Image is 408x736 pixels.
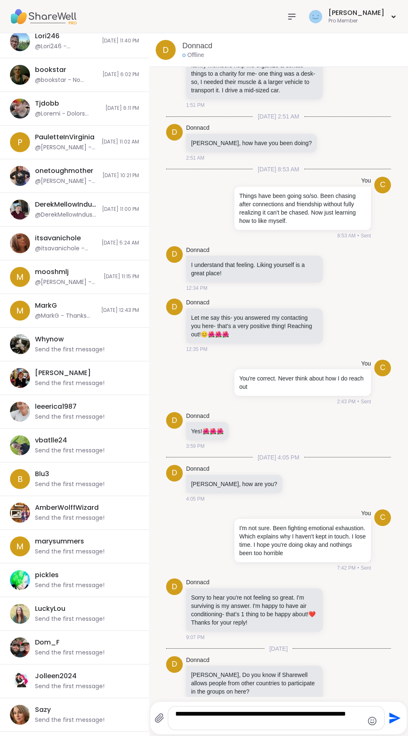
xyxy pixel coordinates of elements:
span: • [357,232,359,240]
div: @Loremi - Dolors ametco ad elitsed doeiu temp & incid u labore. Etdo magna ali enimadm ve qu nost... [35,110,100,118]
span: [DATE] 2:51 AM [253,112,304,121]
span: [DATE] 10:21 PM [102,172,139,179]
a: Donnacd [186,465,209,473]
span: C [380,512,386,523]
div: Sazy [35,705,51,714]
span: M [16,304,24,317]
a: Donnacd [186,246,209,254]
div: Send the first message! [35,514,104,522]
p: Yes! [191,427,224,435]
span: 1:51 PM [186,101,205,109]
img: ShareWell Nav Logo [10,2,77,31]
img: https://sharewell-space-live.sfo3.digitaloceanspaces.com/user-generated/163e23ad-2f0f-45ec-89bf-7... [10,637,30,657]
div: leeerica1987 [35,402,77,411]
div: Blu3 [35,469,49,479]
div: Dom_F [35,638,60,647]
div: Whynow [35,335,64,344]
a: Donnacd [186,412,209,420]
div: mooshmlj [35,267,69,277]
div: @bookstar - No worries. Hope you have a great weekend! [35,76,97,84]
span: D [172,659,177,670]
div: Tjdobb [35,99,59,108]
a: Donnacd [186,299,209,307]
span: D [172,127,177,138]
p: [PERSON_NAME], how are you? [191,480,277,488]
span: P [17,136,22,148]
img: Cyndy [309,10,322,23]
div: @itsavanichole - How long have you been on here? [35,245,97,253]
img: https://sharewell-space-live.sfo3.digitaloceanspaces.com/user-generated/33661c76-d855-42a6-92df-3... [10,166,30,186]
img: https://sharewell-space-live.sfo3.digitaloceanspaces.com/user-generated/535310fa-e9f2-4698-8a7d-4... [10,65,30,85]
div: bookstar [35,65,66,74]
span: D [172,249,177,260]
span: 2:51 AM [186,154,204,162]
span: [DATE] 8:53 AM [253,165,304,173]
h4: You [361,360,371,368]
div: [PERSON_NAME] [328,8,384,17]
span: • [357,398,359,405]
div: @MarkG - Thanks for accepting my friend request. [35,312,96,320]
span: 🌺 [222,331,229,338]
button: Send [385,709,403,728]
div: vbatlle24 [35,436,67,445]
div: Send the first message! [35,447,104,455]
span: Sent [361,232,371,240]
img: https://sharewell-space-live.sfo3.digitaloceanspaces.com/user-generated/b2eaa213-da36-4be5-9353-e... [10,570,30,590]
span: C [380,362,386,373]
span: Sent [361,398,371,405]
a: Donnacd [182,41,212,51]
div: Jolleen2024 [35,672,77,681]
span: D [172,415,177,426]
img: https://sharewell-space-live.sfo3.digitaloceanspaces.com/user-generated/5b521315-41de-4250-a959-8... [10,200,30,220]
img: https://sharewell-space-live.sfo3.digitaloceanspaces.com/user-generated/8e45078c-7f5a-49d9-8114-2... [10,99,30,119]
p: I understand that feeling. Liking yourself is a great place! [191,261,318,277]
span: 😊 [201,331,208,338]
span: [DATE] [264,645,293,653]
div: [PERSON_NAME] [35,368,91,378]
span: [DATE] 6:11 PM [105,105,139,112]
div: Send the first message! [35,615,104,623]
div: PauletteInVirginia [35,133,95,142]
span: 🌺 [216,428,224,435]
span: 8:53 AM [337,232,356,240]
img: https://sharewell-space-live.sfo3.digitaloceanspaces.com/user-generated/da7ad98a-da09-4f61-8aef-5... [10,671,30,691]
div: @[PERSON_NAME] - Thank you, friend. It's great to hear that [35,278,99,286]
a: Donnacd [186,124,209,132]
p: You're correct. Never think about how I do reach out [239,374,366,391]
span: D [163,44,169,56]
div: Lori246 [35,32,60,41]
span: [DATE] 11:00 PM [102,206,139,213]
div: Offline [182,51,204,59]
span: ❤️ [308,611,316,617]
div: Send the first message! [35,716,104,724]
img: https://sharewell-space-live.sfo3.digitaloceanspaces.com/user-generated/5690214f-3394-4b7a-9405-4... [10,31,30,51]
div: Send the first message! [35,379,104,388]
img: https://sharewell-space-live.sfo3.digitaloceanspaces.com/user-generated/09a01d8d-0f7a-4e58-b210-5... [10,435,30,455]
span: Sent [361,564,371,572]
span: m [16,540,24,553]
div: MarkG [35,301,57,310]
div: Send the first message! [35,346,104,354]
span: 🌺 [215,331,222,338]
div: marysummers [35,537,84,546]
p: Things have been going so/so. Been chasing after connections and friendship without fully realizi... [239,192,366,225]
a: Donnacd [186,656,209,664]
div: Send the first message! [35,480,104,489]
p: [PERSON_NAME], how have you been doing? [191,139,312,147]
span: • [357,564,359,572]
span: 12:34 PM [186,284,207,292]
span: 2:43 PM [337,398,356,405]
span: [DATE] 5:24 AM [102,240,139,247]
span: [DATE] 11:02 AM [102,138,139,146]
div: @[PERSON_NAME] - Very true. Snow is much m [35,143,97,152]
div: @DerekMellowIndustries - Hey I’m gonna host a session [DATE] at 7pm az time please come support m... [35,211,97,219]
span: [DATE] 11:15 PM [104,273,139,280]
textarea: Type your message [175,710,363,726]
a: Donnacd [186,578,209,587]
div: Send the first message! [35,682,104,691]
p: [PERSON_NAME], Do you know if Sharewell allows people from other countries to participate in the ... [191,671,318,696]
p: I hope you do get a pet! I'm not ready for one yet- I am a sort of disorganized person & a few fa... [191,44,318,94]
p: Let me say this- you answered my contacting you here- that's a very positive thing! Reaching out! [191,314,318,338]
span: D [172,301,177,313]
span: 🌺 [202,428,209,435]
